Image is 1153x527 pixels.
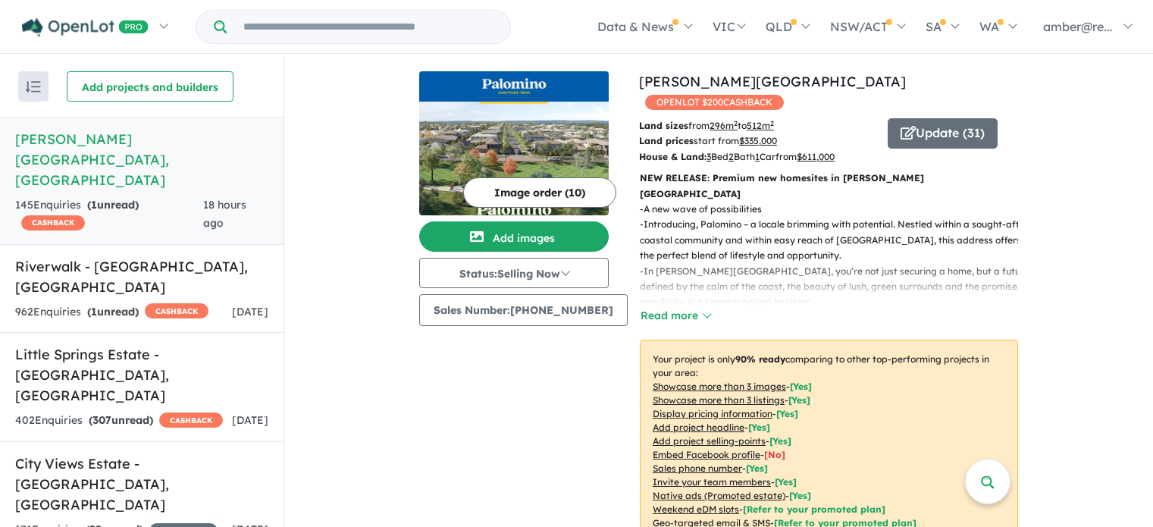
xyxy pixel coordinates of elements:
[710,120,738,131] u: 296 m
[797,151,835,162] u: $ 611,000
[653,422,744,433] u: Add project headline
[639,118,876,133] p: from
[640,202,1030,217] p: - A new wave of possibilities
[790,381,812,392] span: [ Yes ]
[640,307,711,325] button: Read more
[788,394,810,406] span: [ Yes ]
[639,73,906,90] a: [PERSON_NAME][GEOGRAPHIC_DATA]
[653,381,786,392] u: Showcase more than 3 images
[755,151,760,162] u: 1
[735,353,785,365] b: 90 % ready
[748,422,770,433] span: [ Yes ]
[639,133,876,149] p: start from
[707,151,711,162] u: 3
[87,305,139,318] strong: ( unread)
[639,151,707,162] b: House & Land:
[425,77,603,96] img: Palomino - Armstrong Creek Logo
[734,119,738,127] sup: 2
[203,198,246,230] span: 18 hours ago
[145,303,208,318] span: CASHBACK
[738,120,774,131] span: to
[888,118,998,149] button: Update (31)
[419,71,609,215] a: Palomino - Armstrong Creek LogoPalomino - Armstrong Creek
[653,476,771,488] u: Invite your team members
[15,256,268,297] h5: Riverwalk - [GEOGRAPHIC_DATA] , [GEOGRAPHIC_DATA]
[87,198,139,212] strong: ( unread)
[770,119,774,127] sup: 2
[653,435,766,447] u: Add project selling-points
[769,435,791,447] span: [ Yes ]
[91,305,97,318] span: 1
[419,102,609,215] img: Palomino - Armstrong Creek
[640,264,1030,310] p: - In [PERSON_NAME][GEOGRAPHIC_DATA], you’re not just securing a home, but a future defined by the...
[15,303,208,322] div: 962 Enquir ies
[764,449,785,460] span: [ No ]
[653,408,772,419] u: Display pricing information
[639,120,688,131] b: Land sizes
[21,215,85,231] span: CASHBACK
[640,217,1030,263] p: - Introducing, Palomino – a locale brimming with potential. Nestled within a sought-after coastal...
[653,449,760,460] u: Embed Facebook profile
[639,149,876,165] p: Bed Bath Car from
[776,408,798,419] span: [ Yes ]
[92,413,111,427] span: 307
[653,394,785,406] u: Showcase more than 3 listings
[91,198,97,212] span: 1
[789,490,811,501] span: [Yes]
[775,476,797,488] span: [ Yes ]
[89,413,153,427] strong: ( unread)
[159,413,223,428] span: CASHBACK
[15,344,268,406] h5: Little Springs Estate - [GEOGRAPHIC_DATA] , [GEOGRAPHIC_DATA]
[653,503,739,515] u: Weekend eDM slots
[419,258,609,288] button: Status:Selling Now
[230,11,507,43] input: Try estate name, suburb, builder or developer
[728,151,734,162] u: 2
[743,503,885,515] span: [Refer to your promoted plan]
[645,95,784,110] span: OPENLOT $ 200 CASHBACK
[1043,19,1113,34] span: amber@re...
[419,221,609,252] button: Add images
[639,135,694,146] b: Land prices
[746,463,768,474] span: [ Yes ]
[15,412,223,430] div: 402 Enquir ies
[640,171,1018,202] p: NEW RELEASE: Premium new homesites in [PERSON_NAME][GEOGRAPHIC_DATA]
[67,71,233,102] button: Add projects and builders
[463,177,616,208] button: Image order (10)
[653,490,785,501] u: Native ads (Promoted estate)
[22,18,149,37] img: Openlot PRO Logo White
[232,305,268,318] span: [DATE]
[15,196,203,233] div: 145 Enquir ies
[15,453,268,515] h5: City Views Estate - [GEOGRAPHIC_DATA] , [GEOGRAPHIC_DATA]
[739,135,777,146] u: $ 335,000
[232,413,268,427] span: [DATE]
[26,81,41,93] img: sort.svg
[653,463,742,474] u: Sales phone number
[747,120,774,131] u: 512 m
[419,294,628,326] button: Sales Number:[PHONE_NUMBER]
[15,129,268,190] h5: [PERSON_NAME][GEOGRAPHIC_DATA] , [GEOGRAPHIC_DATA]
